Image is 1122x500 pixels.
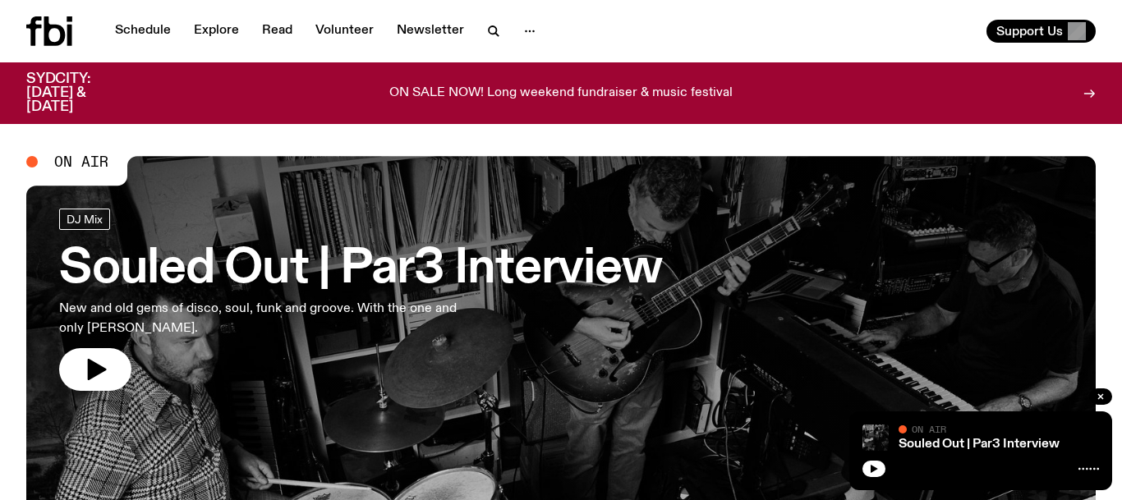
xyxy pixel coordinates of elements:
h3: SYDCITY: [DATE] & [DATE] [26,72,131,114]
span: Support Us [996,24,1063,39]
h3: Souled Out | Par3 Interview [59,246,662,292]
p: New and old gems of disco, soul, funk and groove. With the one and only [PERSON_NAME]. [59,299,480,338]
a: Read [252,20,302,43]
a: DJ Mix [59,209,110,230]
a: Volunteer [306,20,384,43]
a: Souled Out | Par3 Interview [899,438,1060,451]
a: Newsletter [387,20,474,43]
span: On Air [912,424,946,434]
a: Schedule [105,20,181,43]
span: On Air [54,154,108,169]
button: Support Us [986,20,1096,43]
span: DJ Mix [67,213,103,225]
a: Souled Out | Par3 InterviewNew and old gems of disco, soul, funk and groove. With the one and onl... [59,209,662,391]
p: ON SALE NOW! Long weekend fundraiser & music festival [389,86,733,101]
a: Explore [184,20,249,43]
